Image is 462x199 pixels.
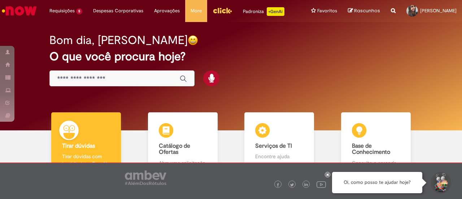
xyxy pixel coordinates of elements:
span: Rascunhos [354,7,380,14]
img: logo_footer_youtube.png [317,179,326,189]
span: [PERSON_NAME] [420,8,457,14]
img: happy-face.png [188,35,198,46]
a: Tirar dúvidas Tirar dúvidas com Lupi Assist e Gen Ai [38,112,135,175]
div: Padroniza [243,7,284,16]
b: Catálogo de Ofertas [159,142,190,156]
img: logo_footer_facebook.png [276,183,280,187]
img: logo_footer_ambev_rotulo_gray.png [125,170,166,185]
b: Serviços de TI [255,142,292,150]
p: Encontre ajuda [255,153,303,160]
a: Serviços de TI Encontre ajuda [231,112,328,175]
div: Oi, como posso te ajudar hoje? [332,172,422,193]
p: Consulte e aprenda [352,159,400,166]
a: Catálogo de Ofertas Abra uma solicitação [135,112,231,175]
span: Despesas Corporativas [93,7,143,14]
b: Base de Conhecimento [352,142,390,156]
img: logo_footer_linkedin.png [304,183,308,187]
h2: O que você procura hoje? [49,50,412,63]
a: Rascunhos [348,8,380,14]
a: Base de Conhecimento Consulte e aprenda [328,112,424,175]
img: click_logo_yellow_360x200.png [213,5,232,16]
img: ServiceNow [1,4,38,18]
p: +GenAi [267,7,284,16]
span: Requisições [49,7,75,14]
h2: Bom dia, [PERSON_NAME] [49,34,188,47]
img: logo_footer_twitter.png [290,183,294,187]
span: More [191,7,202,14]
p: Abra uma solicitação [159,159,207,166]
span: Aprovações [154,7,180,14]
span: 5 [76,8,82,14]
button: Iniciar Conversa de Suporte [430,172,451,194]
p: Tirar dúvidas com Lupi Assist e Gen Ai [62,153,110,167]
b: Tirar dúvidas [62,142,95,150]
span: Favoritos [317,7,337,14]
